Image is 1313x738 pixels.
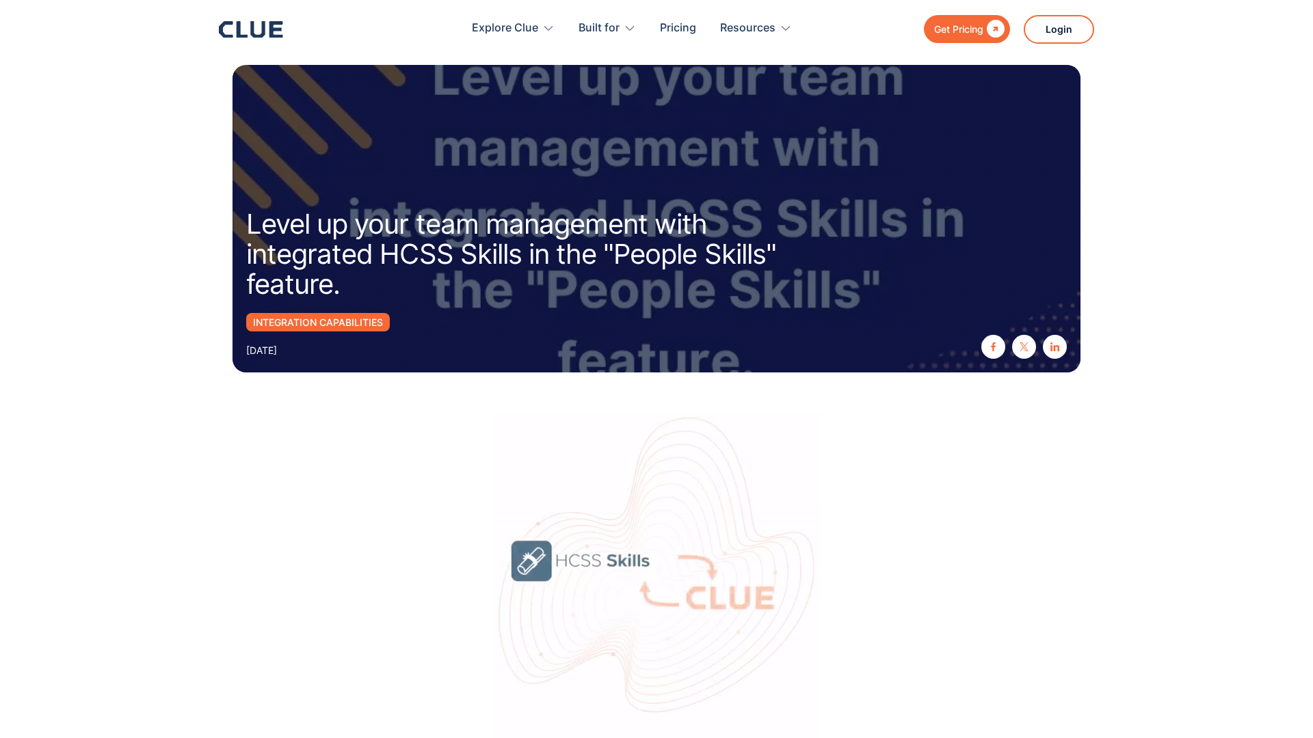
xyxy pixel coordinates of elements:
div: Explore Clue [472,7,538,50]
div: Resources [720,7,792,50]
h1: Level up your team management with integrated HCSS Skills in the "People Skills" feature. [246,209,821,299]
div: Resources [720,7,775,50]
div: [DATE] [246,342,277,359]
div: Built for [579,7,620,50]
a: Integration Capabilities [246,313,390,331]
a: Get Pricing [924,15,1010,43]
img: facebook icon [989,342,998,351]
div: Explore Clue [472,7,555,50]
a: Login [1024,15,1094,44]
a: Pricing [660,7,696,50]
img: linkedin icon [1050,342,1059,351]
img: twitter X icon [1020,342,1029,351]
div: Built for [579,7,636,50]
div: Get Pricing [934,20,983,38]
div:  [983,20,1005,38]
